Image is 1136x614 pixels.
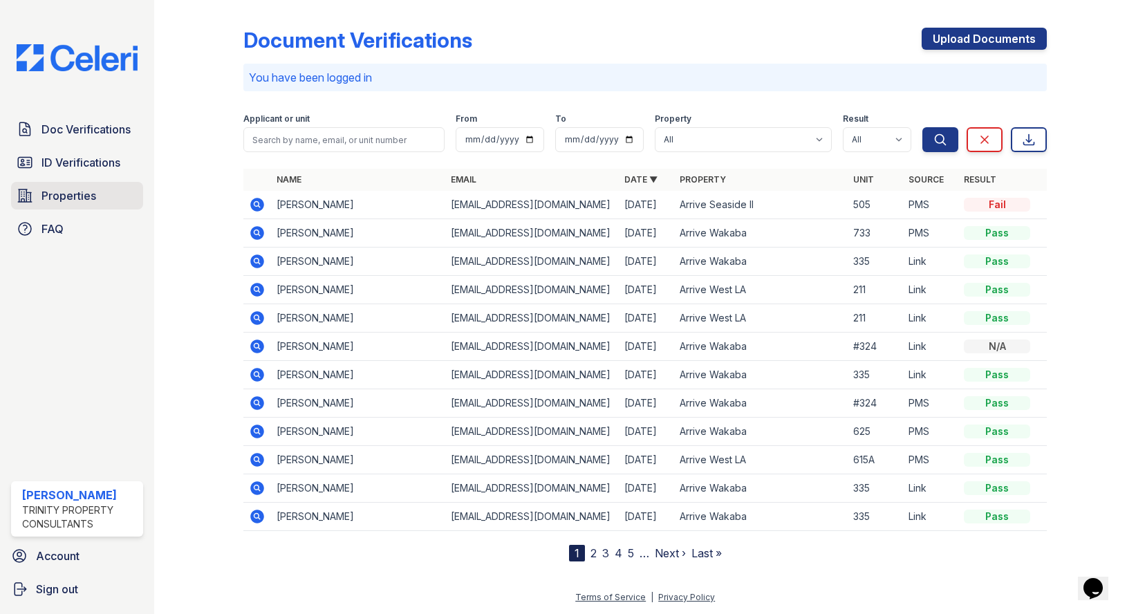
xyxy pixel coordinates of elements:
[909,174,944,185] a: Source
[41,221,64,237] span: FAQ
[249,69,1041,86] p: You have been logged in
[848,276,903,304] td: 211
[848,503,903,531] td: 335
[964,226,1030,240] div: Pass
[271,248,445,276] td: [PERSON_NAME]
[619,248,674,276] td: [DATE]
[680,174,726,185] a: Property
[271,474,445,503] td: [PERSON_NAME]
[445,389,619,418] td: [EMAIL_ADDRESS][DOMAIN_NAME]
[22,487,138,503] div: [PERSON_NAME]
[619,474,674,503] td: [DATE]
[624,174,658,185] a: Date ▼
[36,581,78,597] span: Sign out
[964,368,1030,382] div: Pass
[271,503,445,531] td: [PERSON_NAME]
[602,546,609,560] a: 3
[903,446,958,474] td: PMS
[651,592,653,602] div: |
[903,361,958,389] td: Link
[848,333,903,361] td: #324
[903,474,958,503] td: Link
[848,474,903,503] td: 335
[445,219,619,248] td: [EMAIL_ADDRESS][DOMAIN_NAME]
[445,191,619,219] td: [EMAIL_ADDRESS][DOMAIN_NAME]
[619,276,674,304] td: [DATE]
[674,304,848,333] td: Arrive West LA
[11,215,143,243] a: FAQ
[271,418,445,446] td: [PERSON_NAME]
[903,191,958,219] td: PMS
[674,276,848,304] td: Arrive West LA
[619,446,674,474] td: [DATE]
[243,113,310,124] label: Applicant or unit
[674,191,848,219] td: Arrive Seaside II
[619,503,674,531] td: [DATE]
[41,121,131,138] span: Doc Verifications
[590,546,597,560] a: 2
[848,304,903,333] td: 211
[964,174,996,185] a: Result
[555,113,566,124] label: To
[445,446,619,474] td: [EMAIL_ADDRESS][DOMAIN_NAME]
[964,396,1030,410] div: Pass
[271,389,445,418] td: [PERSON_NAME]
[1078,559,1122,600] iframe: chat widget
[903,248,958,276] td: Link
[964,453,1030,467] div: Pass
[964,254,1030,268] div: Pass
[36,548,80,564] span: Account
[445,248,619,276] td: [EMAIL_ADDRESS][DOMAIN_NAME]
[674,248,848,276] td: Arrive Wakaba
[903,503,958,531] td: Link
[964,510,1030,523] div: Pass
[445,333,619,361] td: [EMAIL_ADDRESS][DOMAIN_NAME]
[619,191,674,219] td: [DATE]
[11,115,143,143] a: Doc Verifications
[964,481,1030,495] div: Pass
[848,418,903,446] td: 625
[903,276,958,304] td: Link
[674,219,848,248] td: Arrive Wakaba
[456,113,477,124] label: From
[41,187,96,204] span: Properties
[640,545,649,561] span: …
[569,545,585,561] div: 1
[277,174,301,185] a: Name
[848,191,903,219] td: 505
[674,333,848,361] td: Arrive Wakaba
[674,389,848,418] td: Arrive Wakaba
[451,174,476,185] a: Email
[619,304,674,333] td: [DATE]
[6,542,149,570] a: Account
[445,418,619,446] td: [EMAIL_ADDRESS][DOMAIN_NAME]
[619,333,674,361] td: [DATE]
[922,28,1047,50] a: Upload Documents
[271,219,445,248] td: [PERSON_NAME]
[41,154,120,171] span: ID Verifications
[615,546,622,560] a: 4
[674,503,848,531] td: Arrive Wakaba
[848,248,903,276] td: 335
[658,592,715,602] a: Privacy Policy
[11,182,143,210] a: Properties
[619,361,674,389] td: [DATE]
[11,149,143,176] a: ID Verifications
[674,474,848,503] td: Arrive Wakaba
[22,503,138,531] div: Trinity Property Consultants
[445,503,619,531] td: [EMAIL_ADDRESS][DOMAIN_NAME]
[903,304,958,333] td: Link
[843,113,868,124] label: Result
[903,389,958,418] td: PMS
[445,276,619,304] td: [EMAIL_ADDRESS][DOMAIN_NAME]
[243,127,445,152] input: Search by name, email, or unit number
[655,113,691,124] label: Property
[6,575,149,603] a: Sign out
[271,361,445,389] td: [PERSON_NAME]
[848,389,903,418] td: #324
[853,174,874,185] a: Unit
[271,333,445,361] td: [PERSON_NAME]
[6,44,149,71] img: CE_Logo_Blue-a8612792a0a2168367f1c8372b55b34899dd931a85d93a1a3d3e32e68fde9ad4.png
[848,446,903,474] td: 615A
[964,198,1030,212] div: Fail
